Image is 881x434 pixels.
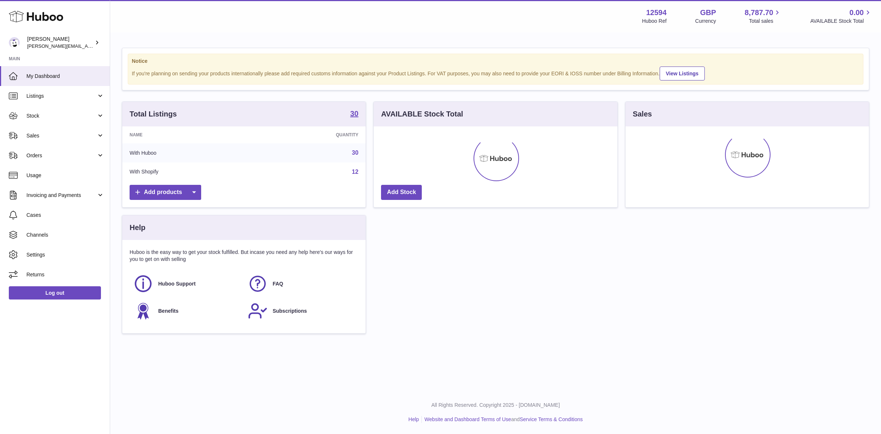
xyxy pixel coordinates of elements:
[409,416,419,422] a: Help
[26,132,97,139] span: Sales
[26,232,104,238] span: Channels
[749,18,782,25] span: Total sales
[122,143,254,162] td: With Huboo
[695,18,716,25] div: Currency
[130,185,201,200] a: Add products
[352,169,359,175] a: 12
[26,73,104,80] span: My Dashboard
[248,274,355,294] a: FAQ
[26,271,104,278] span: Returns
[9,286,101,300] a: Log out
[745,8,773,18] span: 8,787.70
[27,43,147,49] span: [PERSON_NAME][EMAIL_ADDRESS][DOMAIN_NAME]
[130,249,358,263] p: Huboo is the easy way to get your stock fulfilled. But incase you need any help here's our ways f...
[424,416,511,422] a: Website and Dashboard Terms of Use
[700,8,716,18] strong: GBP
[352,150,359,156] a: 30
[130,109,177,119] h3: Total Listings
[520,416,583,422] a: Service Terms & Conditions
[158,280,196,287] span: Huboo Support
[381,185,422,200] a: Add Stock
[26,152,97,159] span: Orders
[26,212,104,219] span: Cases
[133,301,240,321] a: Benefits
[660,67,705,80] a: View Listings
[248,301,355,321] a: Subscriptions
[642,18,667,25] div: Huboo Ref
[273,280,283,287] span: FAQ
[422,416,583,423] li: and
[130,223,145,233] h3: Help
[26,112,97,119] span: Stock
[849,8,864,18] span: 0.00
[9,37,20,48] img: owen@wearemakewaves.com
[122,126,254,143] th: Name
[350,110,358,119] a: 30
[381,109,463,119] h3: AVAILABLE Stock Total
[26,251,104,258] span: Settings
[26,192,97,199] span: Invoicing and Payments
[254,126,366,143] th: Quantity
[745,8,782,25] a: 8,787.70 Total sales
[810,8,872,25] a: 0.00 AVAILABLE Stock Total
[27,36,93,50] div: [PERSON_NAME]
[133,274,240,294] a: Huboo Support
[132,65,859,80] div: If you're planning on sending your products internationally please add required customs informati...
[633,109,652,119] h3: Sales
[350,110,358,117] strong: 30
[132,58,859,65] strong: Notice
[26,172,104,179] span: Usage
[810,18,872,25] span: AVAILABLE Stock Total
[26,93,97,100] span: Listings
[646,8,667,18] strong: 12594
[273,308,307,315] span: Subscriptions
[116,402,875,409] p: All Rights Reserved. Copyright 2025 - [DOMAIN_NAME]
[158,308,178,315] span: Benefits
[122,162,254,182] td: With Shopify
